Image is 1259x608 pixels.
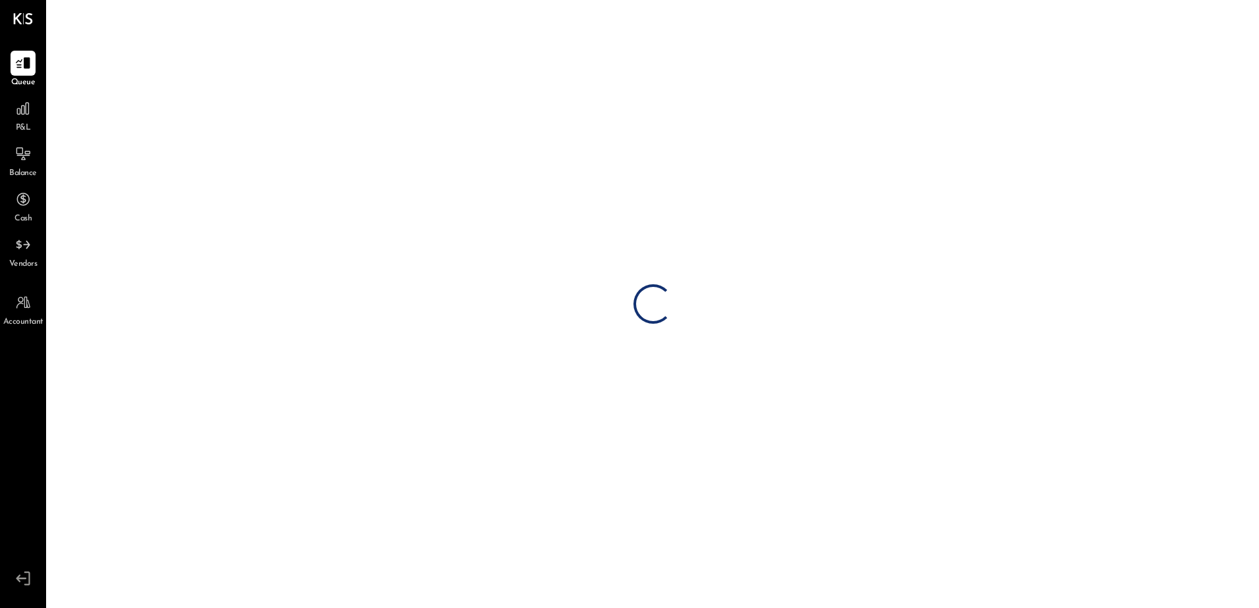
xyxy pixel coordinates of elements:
a: P&L [1,96,45,134]
a: Vendors [1,232,45,270]
span: Cash [14,213,32,225]
span: Vendors [9,259,38,270]
span: P&L [16,122,31,134]
span: Queue [11,77,36,89]
a: Accountant [1,290,45,328]
span: Balance [9,168,37,180]
a: Balance [1,141,45,180]
a: Queue [1,51,45,89]
span: Accountant [3,317,43,328]
a: Cash [1,187,45,225]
